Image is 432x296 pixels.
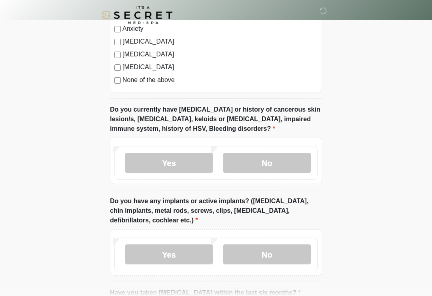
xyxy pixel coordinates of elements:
[125,153,213,173] label: Yes
[114,64,121,71] input: [MEDICAL_DATA]
[122,62,318,72] label: [MEDICAL_DATA]
[114,52,121,58] input: [MEDICAL_DATA]
[223,244,311,264] label: No
[122,75,318,85] label: None of the above
[114,39,121,45] input: [MEDICAL_DATA]
[114,77,121,84] input: None of the above
[110,196,322,225] label: Do you have any implants or active implants? ([MEDICAL_DATA], chin implants, metal rods, screws, ...
[125,244,213,264] label: Yes
[223,153,311,173] label: No
[102,6,172,24] img: It's A Secret Med Spa Logo
[110,105,322,134] label: Do you currently have [MEDICAL_DATA] or history of cancerous skin lesion/s, [MEDICAL_DATA], keloi...
[122,50,318,59] label: [MEDICAL_DATA]
[122,37,318,46] label: [MEDICAL_DATA]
